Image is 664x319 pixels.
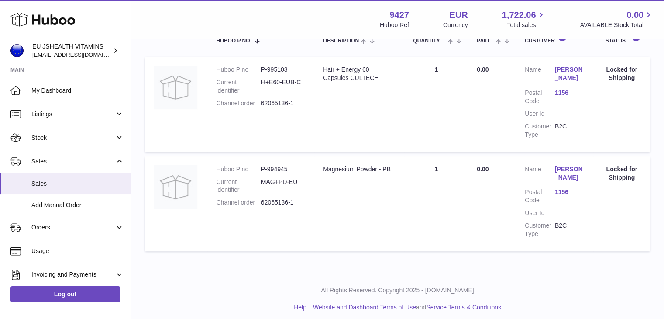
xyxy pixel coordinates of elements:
dt: Customer Type [525,122,555,139]
dd: H+E60-EUB-C [261,78,306,95]
span: 0.00 [626,9,643,21]
a: Log out [10,286,120,302]
li: and [310,303,501,312]
p: All Rights Reserved. Copyright 2025 - [DOMAIN_NAME] [138,286,657,295]
a: Service Terms & Conditions [426,304,501,311]
a: Help [294,304,306,311]
span: Listings [31,110,115,118]
span: Stock [31,134,115,142]
span: My Dashboard [31,87,124,95]
strong: EUR [449,9,468,21]
a: 0.00 AVAILABLE Stock Total [580,9,654,29]
dt: User Id [525,110,555,118]
span: Sales [31,157,115,166]
a: 1156 [555,188,585,196]
dd: MAG+PD-EU [261,178,306,194]
dd: P-994945 [261,165,306,173]
span: Add Manual Order [31,201,124,209]
dt: Current identifier [216,178,261,194]
a: Website and Dashboard Terms of Use [313,304,416,311]
dt: Postal Code [525,188,555,205]
dt: User Id [525,209,555,217]
td: 1 [404,156,468,251]
a: [PERSON_NAME] [555,165,585,182]
dd: P-995103 [261,66,306,74]
span: Sales [31,180,124,188]
span: 0.00 [477,166,489,173]
img: internalAdmin-9427@internal.huboo.com [10,44,24,57]
span: Description [323,38,359,44]
dt: Channel order [216,198,261,207]
a: 1,722.06 Total sales [502,9,546,29]
div: Locked for Shipping [602,66,641,82]
span: AVAILABLE Stock Total [580,21,654,29]
span: Usage [31,247,124,255]
td: 1 [404,57,468,152]
span: Orders [31,223,115,232]
dd: 62065136-1 [261,198,306,207]
div: EU JSHEALTH VITAMINS [32,42,111,59]
dt: Channel order [216,99,261,107]
img: no-photo.jpg [154,165,197,209]
span: Huboo P no [216,38,250,44]
div: Huboo Ref [380,21,409,29]
a: [PERSON_NAME] [555,66,585,82]
dt: Huboo P no [216,165,261,173]
dd: B2C [555,222,585,238]
span: [EMAIL_ADDRESS][DOMAIN_NAME] [32,51,128,58]
dt: Current identifier [216,78,261,95]
span: 1,722.06 [502,9,536,21]
dt: Name [525,165,555,184]
dt: Huboo P no [216,66,261,74]
dt: Customer Type [525,222,555,238]
dt: Postal Code [525,89,555,105]
strong: 9427 [389,9,409,21]
span: 0.00 [477,66,489,73]
span: Invoicing and Payments [31,270,115,279]
dd: 62065136-1 [261,99,306,107]
div: Magnesium Powder - PB [323,165,396,173]
div: Currency [443,21,468,29]
dt: Name [525,66,555,84]
a: 1156 [555,89,585,97]
dd: B2C [555,122,585,139]
span: Total sales [507,21,546,29]
div: Locked for Shipping [602,165,641,182]
img: no-photo.jpg [154,66,197,109]
div: Hair + Energy 60 Capsules CULTECH [323,66,396,82]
